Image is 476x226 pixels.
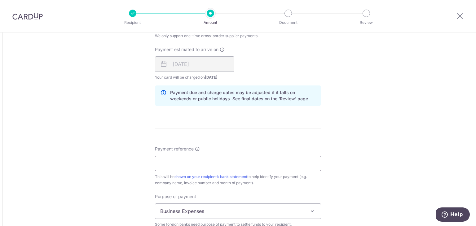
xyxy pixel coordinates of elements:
iframe: Opens a widget where you can find more information [436,207,470,223]
img: CardUp [12,12,43,20]
p: Review [343,20,389,26]
p: Amount [187,20,233,26]
div: This will be to help identify your payment (e.g. company name, invoice number and month of payment). [155,174,321,186]
span: [DATE] [205,75,218,80]
p: Payment due and charge dates may be adjusted if it falls on weekends or public holidays. See fina... [170,89,316,102]
label: Purpose of payment [155,193,196,200]
p: Document [265,20,311,26]
div: We only support one-time cross-border supplier payments. [155,33,321,39]
span: Your card will be charged on [155,74,234,80]
span: Business Expenses [155,204,321,219]
span: Payment reference [155,146,194,152]
p: Recipient [110,20,156,26]
span: Payment estimated to arrive on [155,46,218,53]
a: shown on your recipient’s bank statement [174,174,247,179]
